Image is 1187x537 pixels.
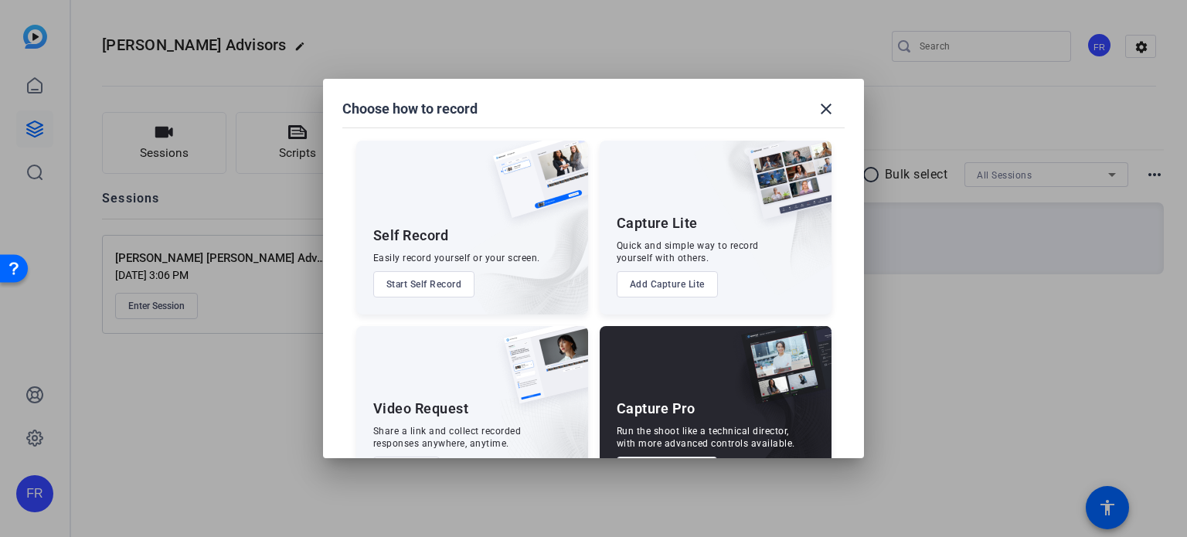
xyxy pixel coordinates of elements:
[736,141,832,235] img: capture-lite.png
[373,457,440,483] button: Add UGC
[617,425,795,450] div: Run the shoot like a technical director, with more advanced controls available.
[373,252,540,264] div: Easily record yourself or your screen.
[373,425,522,450] div: Share a link and collect recorded responses anywhere, anytime.
[617,271,718,297] button: Add Capture Lite
[817,100,835,118] mat-icon: close
[373,271,475,297] button: Start Self Record
[342,100,478,118] h1: Choose how to record
[617,214,698,233] div: Capture Lite
[492,326,588,420] img: ugc-content.png
[373,399,469,418] div: Video Request
[617,457,718,483] button: Add Capture Pro
[454,174,588,314] img: embarkstudio-self-record.png
[481,141,588,233] img: self-record.png
[717,345,832,500] img: embarkstudio-capture-pro.png
[373,226,449,245] div: Self Record
[617,399,696,418] div: Capture Pro
[498,374,588,500] img: embarkstudio-ugc-content.png
[617,240,759,264] div: Quick and simple way to record yourself with others.
[730,326,832,420] img: capture-pro.png
[693,141,832,295] img: embarkstudio-capture-lite.png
